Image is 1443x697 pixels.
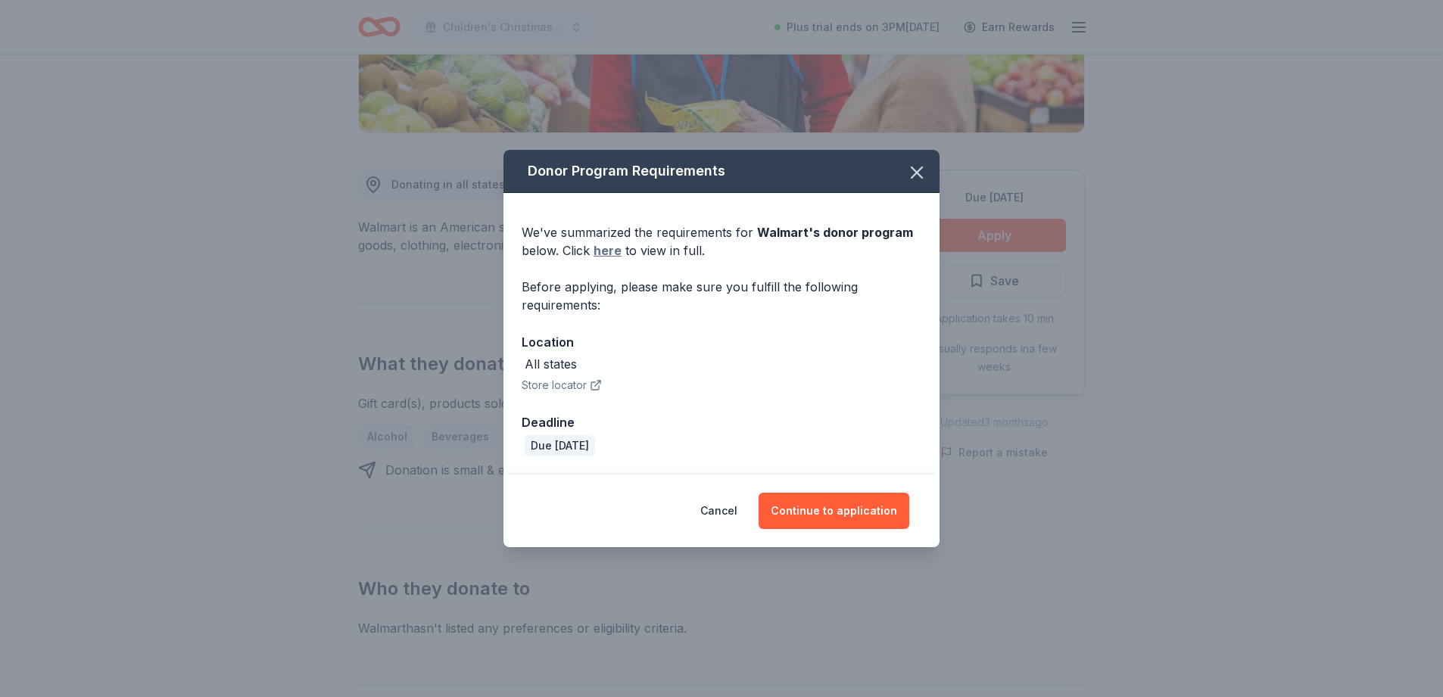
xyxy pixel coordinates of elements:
[757,225,913,240] span: Walmart 's donor program
[700,493,737,529] button: Cancel
[522,412,921,432] div: Deadline
[594,241,622,260] a: here
[525,435,595,456] div: Due [DATE]
[522,376,602,394] button: Store locator
[522,223,921,260] div: We've summarized the requirements for below. Click to view in full.
[503,150,940,193] div: Donor Program Requirements
[522,278,921,314] div: Before applying, please make sure you fulfill the following requirements:
[522,332,921,352] div: Location
[759,493,909,529] button: Continue to application
[525,355,577,373] div: All states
